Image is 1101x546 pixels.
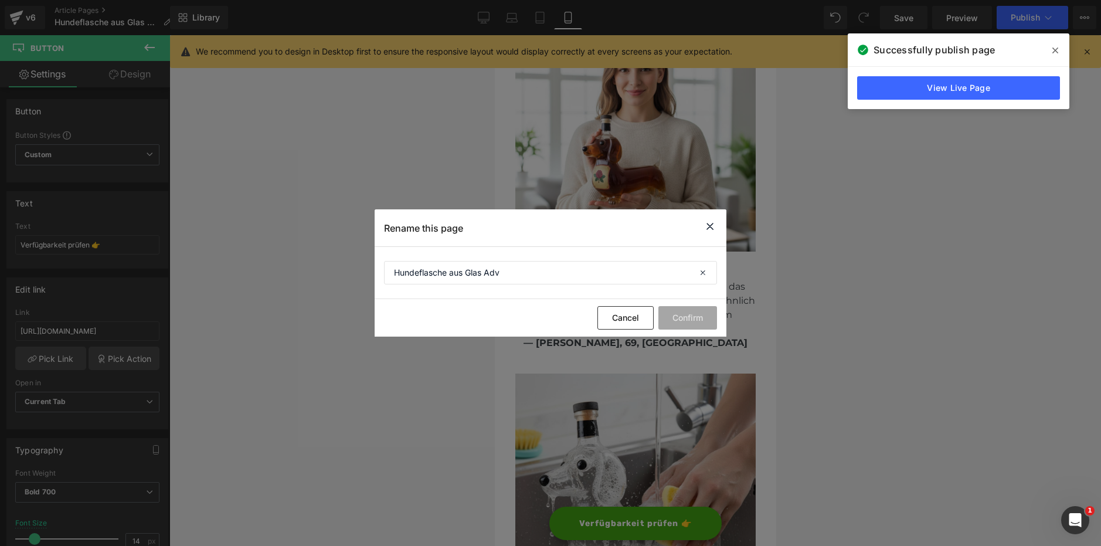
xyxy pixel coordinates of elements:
a: Verfügbarkeit prüfen 👉 [55,472,227,505]
button: Cancel [597,306,654,330]
span: Mein Mann war begeistert – endlich etwas, das nicht nur nützlich, sondern auch außergewöhnlich is... [22,246,260,299]
span: „Ein Geschenk mit Stilfaktor“ [73,232,209,243]
span: Verfügbarkeit prüfen 👉 [84,482,197,494]
iframe: Intercom live chat [1061,506,1089,534]
a: View Live Page [857,76,1060,100]
span: 1 [1085,506,1095,516]
p: ⭐⭐⭐⭐⭐ [21,216,261,230]
p: Rename this page [384,222,463,234]
button: Confirm [658,306,717,330]
span: — [PERSON_NAME], 69, [GEOGRAPHIC_DATA] [29,302,253,313]
span: Successfully publish page [874,43,995,57]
